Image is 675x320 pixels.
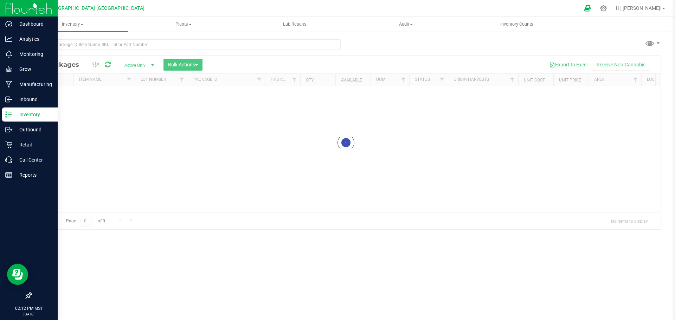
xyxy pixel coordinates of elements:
a: Lab Results [239,17,350,32]
inline-svg: Call Center [5,156,12,163]
div: Manage settings [599,5,608,12]
span: Audit [351,21,461,27]
span: Inventory Counts [491,21,543,27]
p: [DATE] [3,312,54,317]
a: Plants [128,17,239,32]
inline-svg: Reports [5,171,12,178]
inline-svg: Outbound [5,126,12,133]
inline-svg: Retail [5,141,12,148]
p: Reports [12,171,54,179]
inline-svg: Dashboard [5,20,12,27]
inline-svg: Monitoring [5,51,12,58]
inline-svg: Manufacturing [5,81,12,88]
inline-svg: Analytics [5,35,12,43]
a: Inventory Counts [461,17,572,32]
p: 02:12 PM MST [3,305,54,312]
p: Inbound [12,95,54,104]
a: Audit [350,17,461,32]
p: Manufacturing [12,80,54,89]
p: Analytics [12,35,54,43]
input: Search Package ID, Item Name, SKU, Lot or Part Number... [31,39,341,50]
p: Monitoring [12,50,54,58]
span: [US_STATE][GEOGRAPHIC_DATA] [GEOGRAPHIC_DATA] [20,5,144,11]
p: Grow [12,65,54,73]
iframe: Resource center [7,264,28,285]
inline-svg: Grow [5,66,12,73]
span: Open Ecommerce Menu [580,1,596,15]
p: Dashboard [12,20,54,28]
span: Lab Results [274,21,316,27]
p: Retail [12,141,54,149]
span: Plants [128,21,239,27]
span: Inventory [17,21,128,27]
p: Inventory [12,110,54,119]
p: Call Center [12,156,54,164]
inline-svg: Inventory [5,111,12,118]
a: Inventory [17,17,128,32]
p: Outbound [12,125,54,134]
span: Hi, [PERSON_NAME]! [616,5,662,11]
inline-svg: Inbound [5,96,12,103]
